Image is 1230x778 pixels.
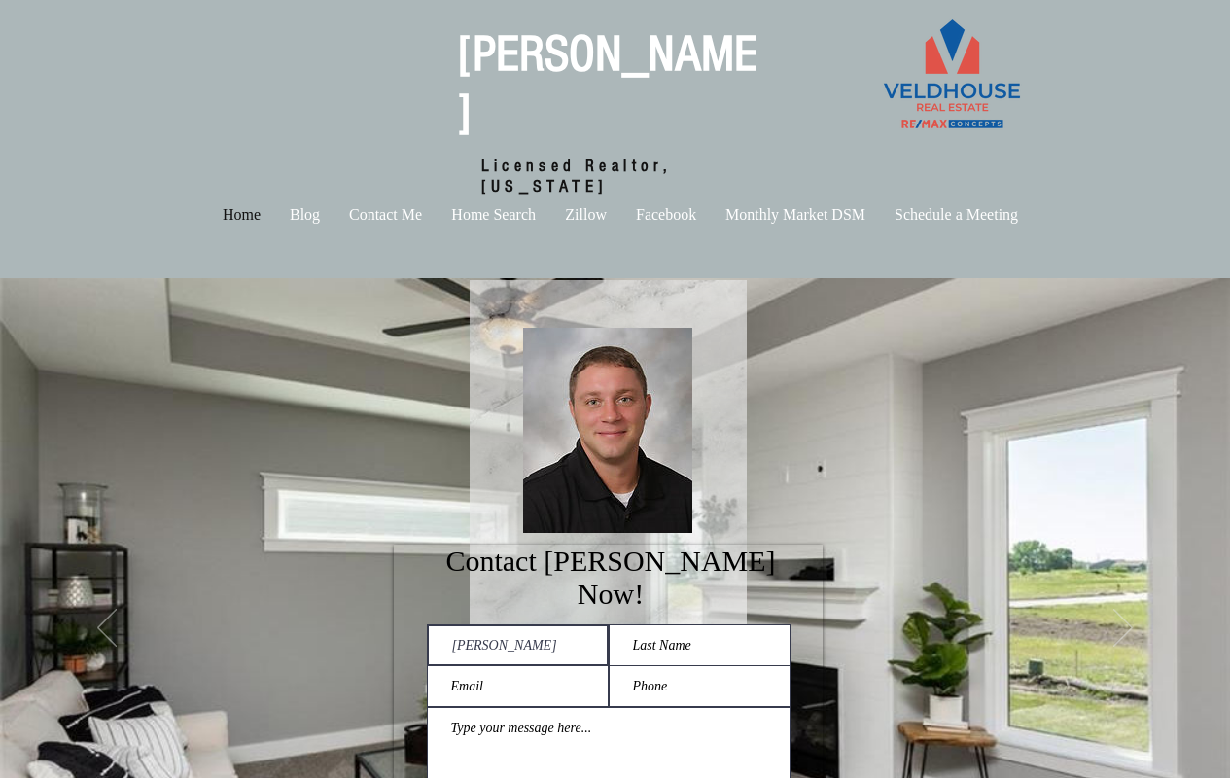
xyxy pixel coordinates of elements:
p: Monthly Market DSM [716,202,875,227]
img: 12034403_1203879192961678_81641584542374 [523,328,692,533]
input: Last Name [609,624,791,666]
a: Home [208,202,275,227]
a: Zillow [550,202,621,227]
a: [PERSON_NAME] [458,25,757,142]
span: Contact [PERSON_NAME] Now! [445,545,775,610]
input: Phone [609,665,791,707]
img: Veldhouse Logo - Option 1.png [865,9,1039,143]
p: Blog [280,202,330,227]
button: Previous [97,609,117,650]
p: Home Search [441,202,545,227]
a: Schedule a Meeting [880,202,1033,227]
p: Schedule a Meeting [885,202,1028,227]
input: First Name [427,624,609,666]
p: Home [213,202,270,227]
p: Zillow [555,202,616,227]
a: Contact Me [334,202,437,227]
nav: Site [152,202,1090,227]
button: Next [1113,609,1133,650]
p: Facebook [626,202,706,227]
p: Contact Me [339,202,432,227]
a: Blog [275,202,334,227]
a: Home Search [437,202,550,227]
a: Monthly Market DSM [711,202,880,227]
input: Email [427,665,609,707]
span: Licensed Realtor, [US_STATE] [481,156,672,196]
a: Facebook [621,202,711,227]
